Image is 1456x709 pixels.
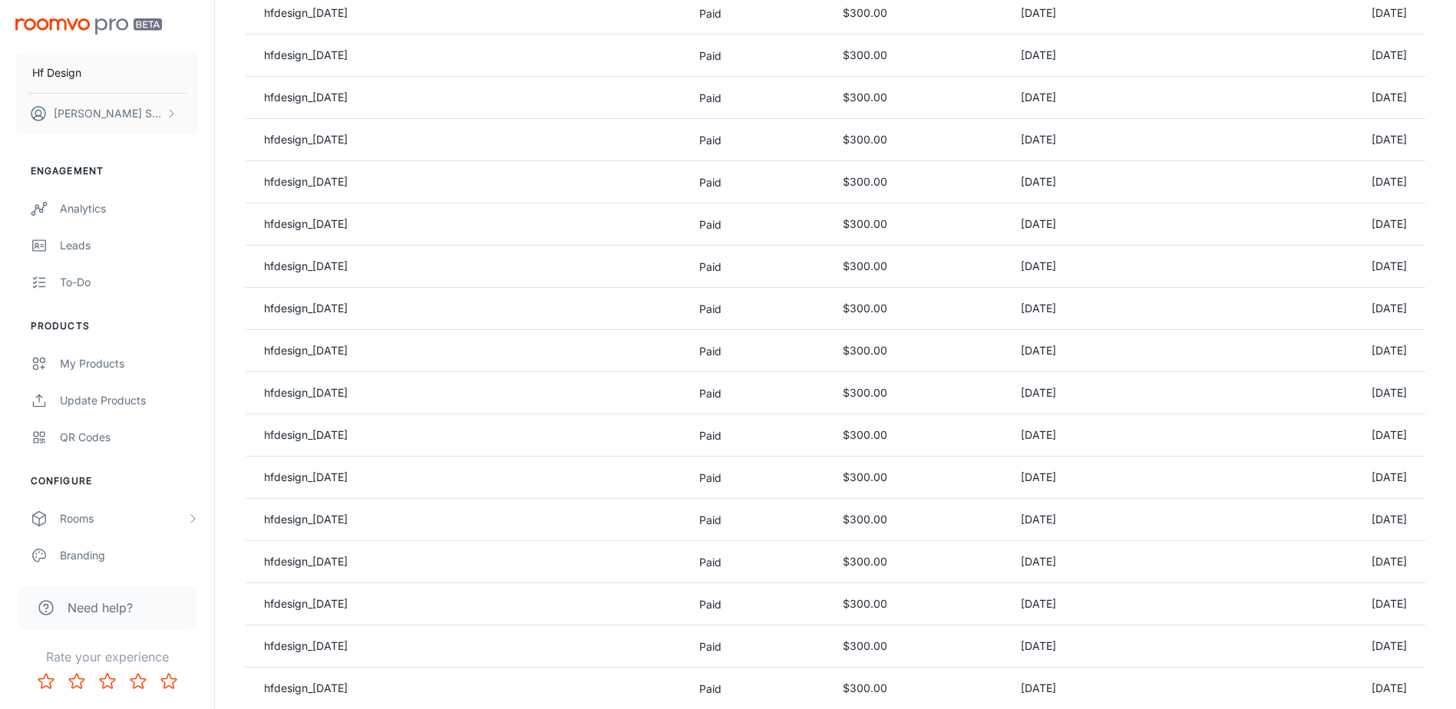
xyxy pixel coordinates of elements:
[1009,625,1230,668] td: [DATE]
[1009,499,1230,541] td: [DATE]
[830,35,1009,77] td: $300.00
[830,583,1009,625] td: $300.00
[699,512,818,528] p: Paid
[12,648,202,666] p: Rate your experience
[264,681,348,694] a: hfdesign_[DATE]
[830,161,1009,203] td: $300.00
[699,427,818,444] p: Paid
[699,259,818,275] p: Paid
[264,597,348,610] a: hfdesign_[DATE]
[60,547,199,564] div: Branding
[699,174,818,190] p: Paid
[699,638,818,655] p: Paid
[61,666,92,697] button: Rate 2 star
[699,132,818,148] p: Paid
[1009,161,1230,203] td: [DATE]
[32,64,81,81] p: Hf Design
[1230,203,1425,246] td: [DATE]
[1230,583,1425,625] td: [DATE]
[1009,288,1230,330] td: [DATE]
[15,53,199,93] button: Hf Design
[264,48,348,61] a: hfdesign_[DATE]
[1230,541,1425,583] td: [DATE]
[264,259,348,272] a: hfdesign_[DATE]
[1230,161,1425,203] td: [DATE]
[154,666,184,697] button: Rate 5 star
[1230,77,1425,119] td: [DATE]
[830,203,1009,246] td: $300.00
[830,499,1009,541] td: $300.00
[1230,330,1425,372] td: [DATE]
[699,48,818,64] p: Paid
[264,386,348,399] a: hfdesign_[DATE]
[830,625,1009,668] td: $300.00
[699,554,818,570] p: Paid
[15,94,199,134] button: [PERSON_NAME] Shaoulpour
[699,385,818,401] p: Paid
[264,217,348,230] a: hfdesign_[DATE]
[92,666,123,697] button: Rate 3 star
[1009,541,1230,583] td: [DATE]
[1009,583,1230,625] td: [DATE]
[699,90,818,106] p: Paid
[1009,77,1230,119] td: [DATE]
[60,355,199,372] div: My Products
[54,105,162,122] p: [PERSON_NAME] Shaoulpour
[1009,35,1230,77] td: [DATE]
[1009,330,1230,372] td: [DATE]
[1230,246,1425,288] td: [DATE]
[68,599,133,617] span: Need help?
[1230,372,1425,414] td: [DATE]
[699,470,818,486] p: Paid
[264,302,348,315] a: hfdesign_[DATE]
[830,541,1009,583] td: $300.00
[1009,203,1230,246] td: [DATE]
[1230,414,1425,457] td: [DATE]
[264,133,348,146] a: hfdesign_[DATE]
[15,18,162,35] img: Roomvo PRO Beta
[830,457,1009,499] td: $300.00
[1230,288,1425,330] td: [DATE]
[264,555,348,568] a: hfdesign_[DATE]
[1230,119,1425,161] td: [DATE]
[1230,35,1425,77] td: [DATE]
[699,596,818,612] p: Paid
[264,513,348,526] a: hfdesign_[DATE]
[830,77,1009,119] td: $300.00
[699,5,818,21] p: Paid
[830,288,1009,330] td: $300.00
[60,392,199,409] div: Update Products
[830,330,1009,372] td: $300.00
[60,274,199,291] div: To-do
[830,372,1009,414] td: $300.00
[123,666,154,697] button: Rate 4 star
[1009,414,1230,457] td: [DATE]
[699,216,818,232] p: Paid
[60,510,187,527] div: Rooms
[264,428,348,441] a: hfdesign_[DATE]
[60,429,199,446] div: QR Codes
[1009,457,1230,499] td: [DATE]
[264,639,348,652] a: hfdesign_[DATE]
[1009,246,1230,288] td: [DATE]
[1009,372,1230,414] td: [DATE]
[264,470,348,483] a: hfdesign_[DATE]
[830,246,1009,288] td: $300.00
[264,344,348,357] a: hfdesign_[DATE]
[1230,457,1425,499] td: [DATE]
[1230,499,1425,541] td: [DATE]
[60,200,199,217] div: Analytics
[699,343,818,359] p: Paid
[264,91,348,104] a: hfdesign_[DATE]
[699,301,818,317] p: Paid
[264,6,348,19] a: hfdesign_[DATE]
[1230,625,1425,668] td: [DATE]
[699,681,818,697] p: Paid
[60,237,199,254] div: Leads
[830,414,1009,457] td: $300.00
[1009,119,1230,161] td: [DATE]
[830,119,1009,161] td: $300.00
[264,175,348,188] a: hfdesign_[DATE]
[31,666,61,697] button: Rate 1 star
